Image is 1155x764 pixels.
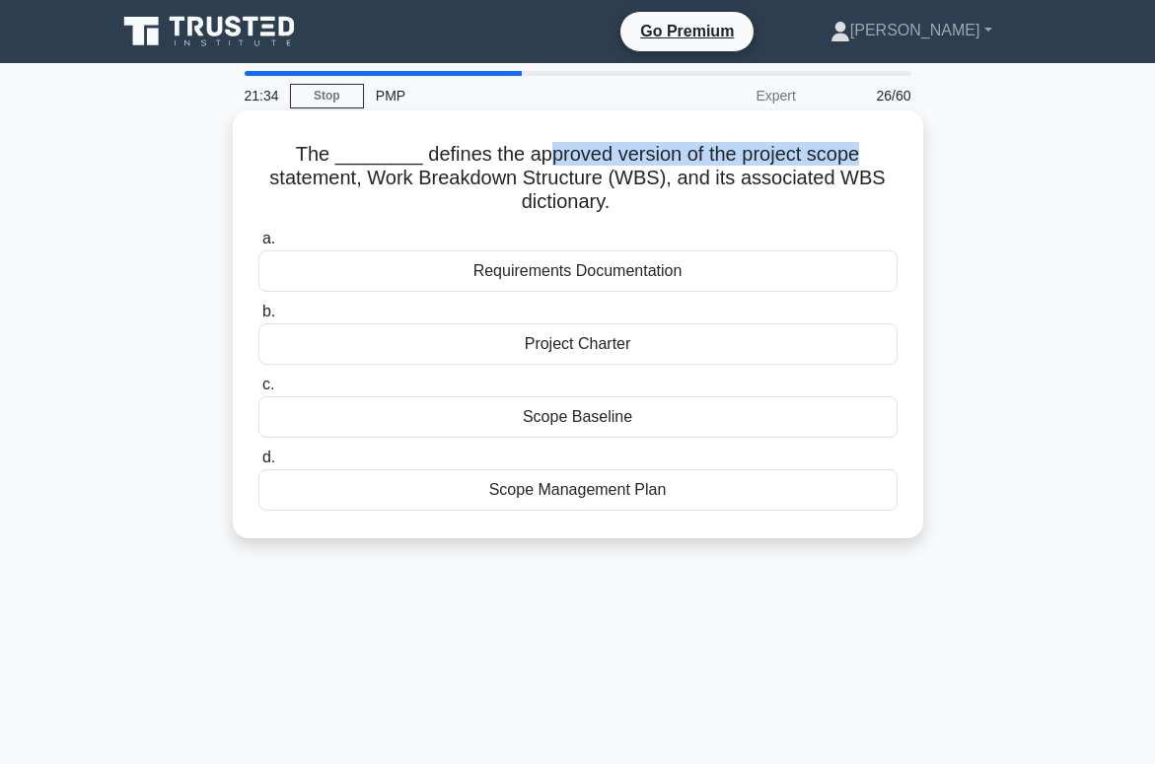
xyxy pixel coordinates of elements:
div: Scope Baseline [258,396,898,438]
a: Stop [290,84,364,108]
a: [PERSON_NAME] [783,11,1040,50]
div: 21:34 [233,76,290,115]
div: PMP [364,76,635,115]
span: c. [262,376,274,392]
span: d. [262,449,275,465]
span: b. [262,303,275,319]
span: a. [262,230,275,246]
div: Scope Management Plan [258,469,898,511]
div: Expert [635,76,808,115]
a: Go Premium [628,19,746,43]
div: Project Charter [258,323,898,365]
h5: The ________ defines the approved version of the project scope statement, Work Breakdown Structur... [256,142,900,215]
div: Requirements Documentation [258,250,898,292]
div: 26/60 [808,76,923,115]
